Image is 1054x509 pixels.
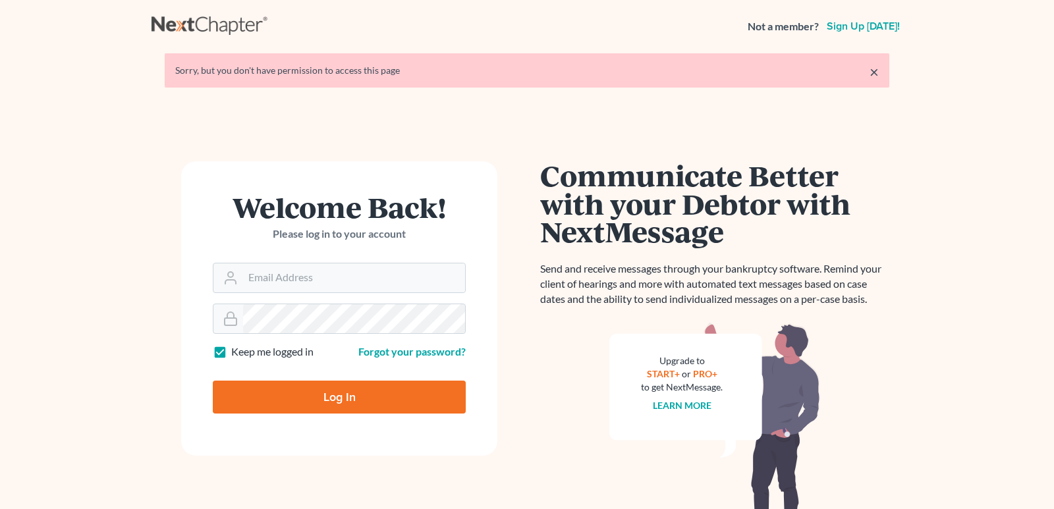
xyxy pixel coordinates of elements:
[213,381,466,414] input: Log In
[231,344,314,360] label: Keep me logged in
[682,368,691,379] span: or
[175,64,879,77] div: Sorry, but you don't have permission to access this page
[693,368,717,379] a: PRO+
[824,21,902,32] a: Sign up [DATE]!
[870,64,879,80] a: ×
[213,193,466,221] h1: Welcome Back!
[540,161,889,246] h1: Communicate Better with your Debtor with NextMessage
[243,263,465,292] input: Email Address
[641,354,723,367] div: Upgrade to
[358,345,466,358] a: Forgot your password?
[647,368,680,379] a: START+
[540,261,889,307] p: Send and receive messages through your bankruptcy software. Remind your client of hearings and mo...
[213,227,466,242] p: Please log in to your account
[653,400,711,411] a: Learn more
[748,19,819,34] strong: Not a member?
[641,381,723,394] div: to get NextMessage.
